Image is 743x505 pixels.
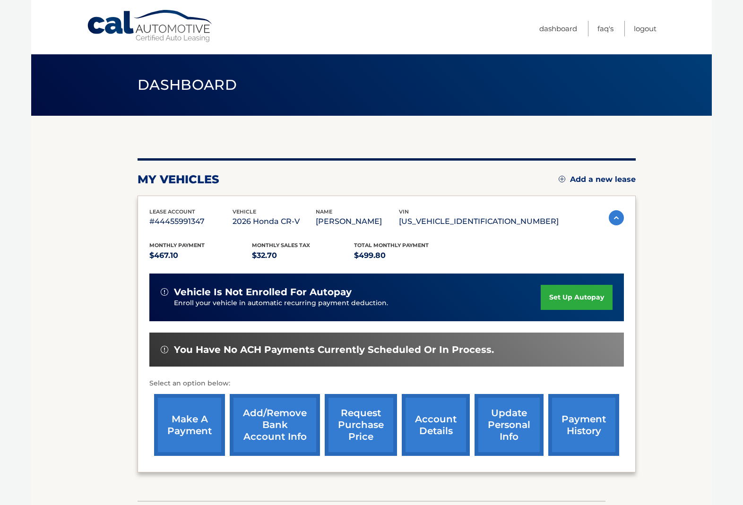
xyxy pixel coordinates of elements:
p: #44455991347 [149,215,233,228]
p: $499.80 [354,249,457,262]
span: lease account [149,208,195,215]
a: update personal info [475,394,544,456]
h2: my vehicles [138,172,219,187]
a: set up autopay [541,285,613,310]
p: $467.10 [149,249,252,262]
a: Logout [634,21,657,36]
img: accordion-active.svg [609,210,624,225]
p: Select an option below: [149,378,624,389]
a: make a payment [154,394,225,456]
span: Total Monthly Payment [354,242,429,248]
span: Monthly sales Tax [252,242,310,248]
a: account details [402,394,470,456]
a: payment history [548,394,619,456]
p: $32.70 [252,249,354,262]
p: [PERSON_NAME] [316,215,399,228]
a: Add/Remove bank account info [230,394,320,456]
p: 2026 Honda CR-V [233,215,316,228]
img: add.svg [559,176,565,182]
span: Monthly Payment [149,242,205,248]
span: name [316,208,332,215]
a: Add a new lease [559,175,636,184]
span: vehicle is not enrolled for autopay [174,286,352,298]
a: Cal Automotive [86,9,214,43]
img: alert-white.svg [161,346,168,353]
span: Dashboard [138,76,237,94]
a: request purchase price [325,394,397,456]
span: You have no ACH payments currently scheduled or in process. [174,344,494,356]
img: alert-white.svg [161,288,168,296]
span: vin [399,208,409,215]
p: Enroll your vehicle in automatic recurring payment deduction. [174,298,541,308]
p: [US_VEHICLE_IDENTIFICATION_NUMBER] [399,215,559,228]
a: Dashboard [539,21,577,36]
a: FAQ's [597,21,613,36]
span: vehicle [233,208,256,215]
